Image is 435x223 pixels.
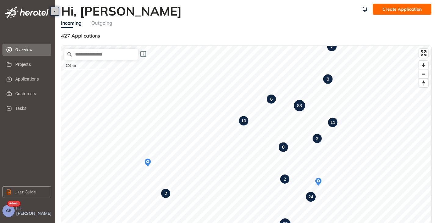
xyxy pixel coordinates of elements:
span: Create Application [382,6,422,13]
input: Search place... [64,49,138,60]
strong: 2 [165,191,167,196]
div: Map marker [313,134,322,143]
strong: 2 [316,136,318,141]
span: Projects [15,58,46,70]
button: Zoom in [419,61,428,70]
strong: 8 [282,144,285,150]
div: Map marker [306,192,316,202]
div: Map marker [239,116,248,126]
strong: 10 [241,118,246,124]
div: Incoming [61,19,82,27]
strong: 8 [327,76,329,82]
div: Map marker [313,176,324,187]
span: Overview [15,44,46,56]
div: Map marker [280,174,289,184]
button: Create Application [373,4,431,15]
strong: 24 [308,194,313,200]
span: Reset bearing to north [419,79,428,87]
div: 300 km [64,63,108,69]
strong: 2 [284,176,286,182]
strong: 7 [331,44,333,49]
span: User Guide [14,189,36,195]
span: Hi, [PERSON_NAME] [16,206,53,216]
span: Applications [15,73,46,85]
div: Map marker [279,142,288,152]
button: User Guide [2,186,51,197]
div: Map marker [323,74,333,84]
button: Zoom out [419,70,428,78]
strong: 6 [270,96,273,102]
button: Enter fullscreen [419,49,428,58]
strong: 83 [297,103,302,108]
span: Tasks [15,102,46,114]
div: Map marker [267,95,276,104]
span: 427 Applications [61,33,100,39]
h2: Hi, [PERSON_NAME] [61,4,359,18]
strong: 11 [330,120,335,125]
span: GB [6,209,11,213]
div: Map marker [328,118,338,127]
span: Customers [15,88,46,100]
div: Map marker [142,157,153,168]
div: Map marker [161,189,170,198]
div: Map marker [327,42,337,51]
div: Map marker [294,100,305,111]
button: GB [2,205,15,217]
button: Reset bearing to north [419,78,428,87]
div: Outgoing [91,19,112,27]
img: logo [5,6,49,18]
